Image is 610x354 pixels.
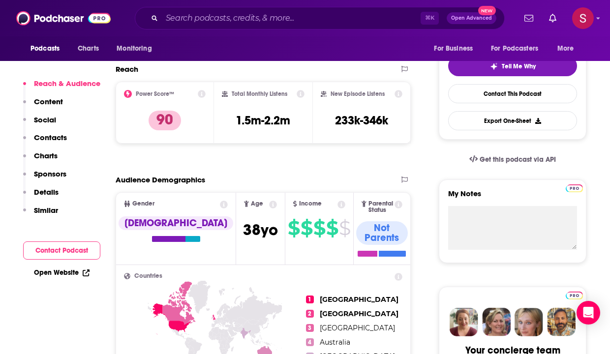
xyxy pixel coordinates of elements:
[502,62,536,70] span: Tell Me Why
[421,12,439,25] span: ⌘ K
[71,39,105,58] a: Charts
[447,12,496,24] button: Open AdvancedNew
[450,308,478,336] img: Sydney Profile
[566,292,583,299] img: Podchaser Pro
[547,308,576,336] img: Jon Profile
[119,216,233,242] a: [DEMOGRAPHIC_DATA]
[243,220,278,239] span: 38 yo
[572,7,594,29] img: User Profile
[34,151,58,160] p: Charts
[482,308,511,336] img: Barbara Profile
[23,115,56,133] button: Social
[572,7,594,29] span: Logged in as stephanie85546
[162,10,421,26] input: Search podcasts, credits, & more...
[368,201,393,213] span: Parental Status
[23,187,59,206] button: Details
[434,42,473,56] span: For Business
[313,220,325,236] span: $
[451,16,492,21] span: Open Advanced
[491,42,538,56] span: For Podcasters
[34,79,100,88] p: Reach & Audience
[320,309,398,318] a: [GEOGRAPHIC_DATA]
[520,10,537,27] a: Show notifications dropdown
[448,56,577,76] button: tell me why sparkleTell Me Why
[320,295,398,304] a: [GEOGRAPHIC_DATA]
[566,184,583,192] img: Podchaser Pro
[34,268,90,277] a: Open Website
[480,155,556,164] span: Get this podcast via API
[34,97,63,106] p: Content
[149,111,181,130] p: 90
[134,273,162,279] span: Countries
[320,324,395,332] a: [GEOGRAPHIC_DATA]
[116,175,205,184] h2: Audience Demographics
[136,90,174,97] h2: Power Score™
[110,39,164,58] button: open menu
[448,189,577,206] label: My Notes
[116,64,138,74] h2: Reach
[461,147,564,172] a: Get this podcast via API
[34,133,67,142] p: Contacts
[557,42,574,56] span: More
[24,39,72,58] button: open menu
[427,39,485,58] button: open menu
[34,206,58,215] p: Similar
[301,220,312,236] span: $
[335,113,388,128] h3: 233k-346k
[251,201,263,207] span: Age
[23,97,63,115] button: Content
[23,241,100,260] button: Contact Podcast
[23,169,66,187] button: Sponsors
[288,220,350,236] a: $$$$$
[478,6,496,15] span: New
[23,151,58,169] button: Charts
[78,42,99,56] span: Charts
[119,216,233,230] div: [DEMOGRAPHIC_DATA]
[320,338,350,347] a: Australia
[16,9,111,28] img: Podchaser - Follow, Share and Rate Podcasts
[34,169,66,178] p: Sponsors
[448,84,577,103] a: Contact This Podcast
[356,221,408,245] div: Not Parents
[550,39,586,58] button: open menu
[243,226,278,238] a: 38yo
[577,301,600,324] div: Open Intercom Messenger
[545,10,560,27] a: Show notifications dropdown
[299,201,322,207] span: Income
[30,42,60,56] span: Podcasts
[515,308,543,336] img: Jules Profile
[356,221,408,257] a: Not Parents
[331,90,385,97] h2: New Episode Listens
[572,7,594,29] button: Show profile menu
[566,183,583,192] a: Pro website
[288,220,300,236] span: $
[23,133,67,151] button: Contacts
[485,39,552,58] button: open menu
[132,201,154,207] span: Gender
[23,79,100,97] button: Reach & Audience
[448,111,577,130] button: Export One-Sheet
[117,42,152,56] span: Monitoring
[306,324,314,332] span: 3
[23,206,58,224] button: Similar
[306,338,314,346] span: 4
[135,7,505,29] div: Search podcasts, credits, & more...
[339,220,350,236] span: $
[566,290,583,299] a: Pro website
[326,220,338,236] span: $
[34,187,59,197] p: Details
[232,90,287,97] h2: Total Monthly Listens
[236,113,290,128] h3: 1.5m-2.2m
[306,295,314,303] span: 1
[34,115,56,124] p: Social
[490,62,498,70] img: tell me why sparkle
[306,310,314,318] span: 2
